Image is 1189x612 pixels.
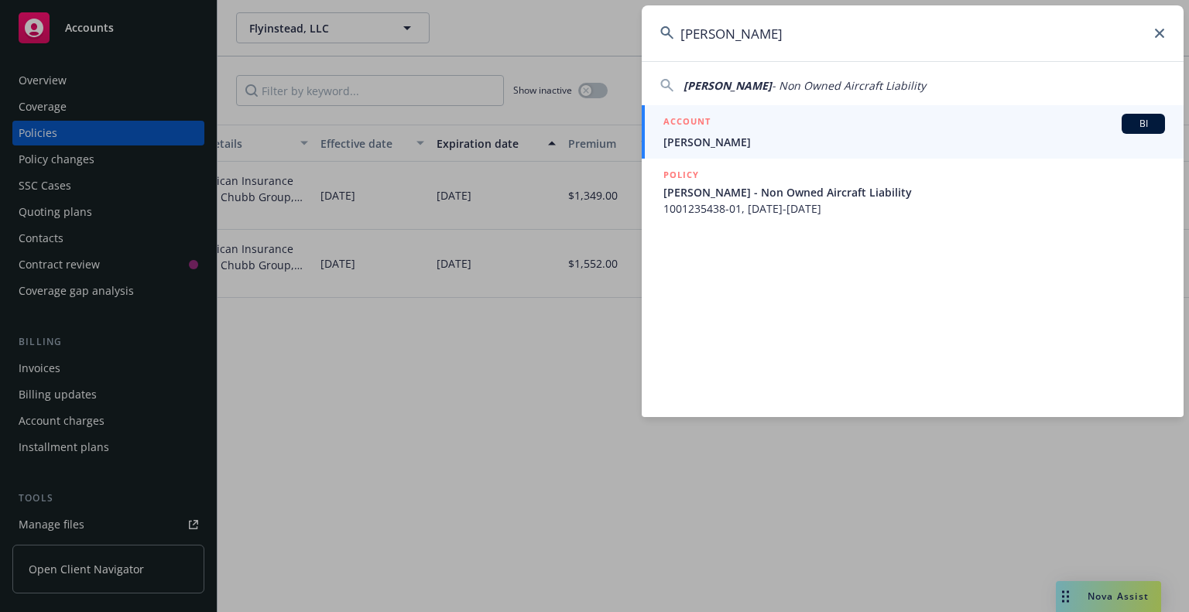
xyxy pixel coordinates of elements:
[663,114,711,132] h5: ACCOUNT
[663,200,1165,217] span: 1001235438-01, [DATE]-[DATE]
[684,78,772,93] span: [PERSON_NAME]
[642,105,1184,159] a: ACCOUNTBI[PERSON_NAME]
[663,167,699,183] h5: POLICY
[663,134,1165,150] span: [PERSON_NAME]
[663,184,1165,200] span: [PERSON_NAME] - Non Owned Aircraft Liability
[1128,117,1159,131] span: BI
[642,159,1184,225] a: POLICY[PERSON_NAME] - Non Owned Aircraft Liability1001235438-01, [DATE]-[DATE]
[772,78,926,93] span: - Non Owned Aircraft Liability
[642,5,1184,61] input: Search...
